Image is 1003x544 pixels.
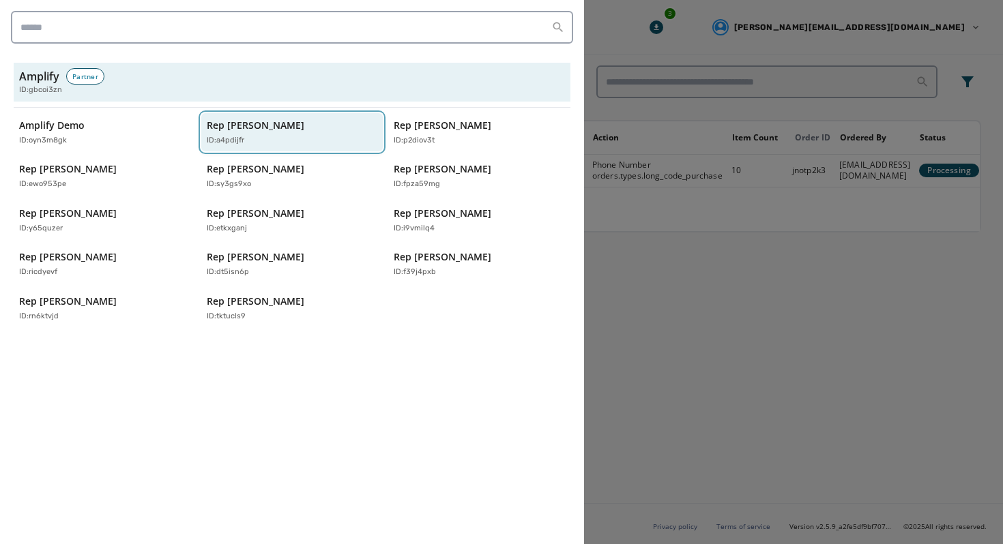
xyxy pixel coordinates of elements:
p: ID: sy3gs9xo [207,179,251,190]
p: Rep [PERSON_NAME] [394,119,491,132]
p: ID: a4pdijfr [207,135,244,147]
p: Rep [PERSON_NAME] [207,207,304,220]
p: ID: p2diov3t [394,135,435,147]
button: Rep [PERSON_NAME]ID:tktucls9 [201,289,383,328]
p: ID: i9vmilq4 [394,223,435,235]
div: Partner [66,68,104,85]
button: Rep [PERSON_NAME]ID:f39j4pxb [388,245,570,284]
button: Rep [PERSON_NAME]ID:p2diov3t [388,113,570,152]
span: ID: gbcoi3zn [19,85,62,96]
p: ID: y65quzer [19,223,63,235]
p: Rep [PERSON_NAME] [394,162,491,176]
p: ID: rn6ktvjd [19,311,59,322]
button: Rep [PERSON_NAME]ID:sy3gs9xo [201,157,383,196]
p: Amplify Demo [19,119,85,132]
p: Rep [PERSON_NAME] [207,162,304,176]
p: Rep [PERSON_NAME] [19,162,117,176]
p: Rep [PERSON_NAME] [19,250,117,264]
button: Rep [PERSON_NAME]ID:ricdyevf [14,245,196,284]
p: Rep [PERSON_NAME] [394,250,491,264]
button: Rep [PERSON_NAME]ID:ewo953pe [14,157,196,196]
button: Rep [PERSON_NAME]ID:y65quzer [14,201,196,240]
p: Rep [PERSON_NAME] [19,207,117,220]
p: ID: dt5isn6p [207,267,249,278]
p: Rep [PERSON_NAME] [207,250,304,264]
button: Rep [PERSON_NAME]ID:dt5isn6p [201,245,383,284]
p: Rep [PERSON_NAME] [19,294,117,308]
h3: Amplify [19,68,59,85]
p: ID: ricdyevf [19,267,57,278]
button: Rep [PERSON_NAME]ID:a4pdijfr [201,113,383,152]
button: Rep [PERSON_NAME]ID:i9vmilq4 [388,201,570,240]
p: Rep [PERSON_NAME] [394,207,491,220]
button: Amplify DemoID:oyn3m8gk [14,113,196,152]
p: ID: f39j4pxb [394,267,436,278]
p: ID: etkxganj [207,223,247,235]
button: Rep [PERSON_NAME]ID:fpza59mg [388,157,570,196]
p: ID: tktucls9 [207,311,246,322]
p: Rep [PERSON_NAME] [207,119,304,132]
p: ID: oyn3m8gk [19,135,67,147]
button: Rep [PERSON_NAME]ID:etkxganj [201,201,383,240]
p: Rep [PERSON_NAME] [207,294,304,308]
p: ID: ewo953pe [19,179,66,190]
p: ID: fpza59mg [394,179,440,190]
button: AmplifyPartnerID:gbcoi3zn [14,63,570,102]
button: Rep [PERSON_NAME]ID:rn6ktvjd [14,289,196,328]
